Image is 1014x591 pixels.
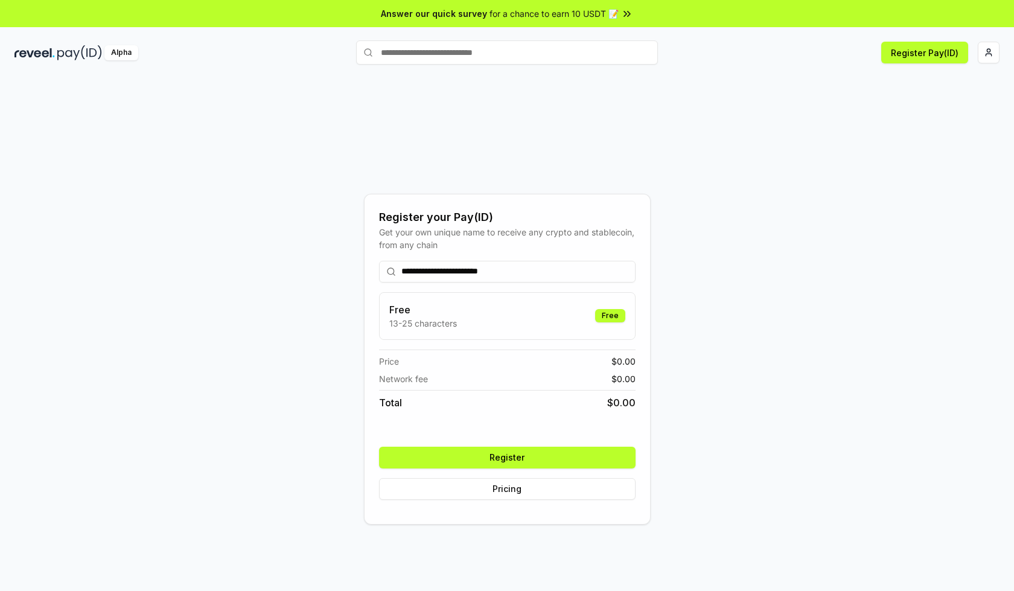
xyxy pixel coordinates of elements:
img: pay_id [57,45,102,60]
button: Register [379,447,636,468]
span: $ 0.00 [611,355,636,368]
div: Free [595,309,625,322]
div: Register your Pay(ID) [379,209,636,226]
button: Pricing [379,478,636,500]
div: Get your own unique name to receive any crypto and stablecoin, from any chain [379,226,636,251]
span: $ 0.00 [611,372,636,385]
div: Alpha [104,45,138,60]
span: $ 0.00 [607,395,636,410]
span: Answer our quick survey [381,7,487,20]
span: Price [379,355,399,368]
span: Network fee [379,372,428,385]
span: Total [379,395,402,410]
button: Register Pay(ID) [881,42,968,63]
h3: Free [389,302,457,317]
img: reveel_dark [14,45,55,60]
span: for a chance to earn 10 USDT 📝 [489,7,619,20]
p: 13-25 characters [389,317,457,330]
